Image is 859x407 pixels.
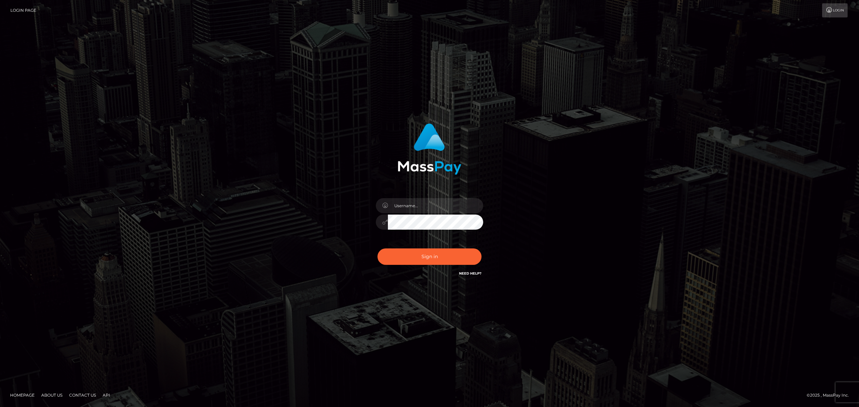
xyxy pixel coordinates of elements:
[459,271,482,276] a: Need Help?
[10,3,36,17] a: Login Page
[7,390,37,400] a: Homepage
[822,3,848,17] a: Login
[39,390,65,400] a: About Us
[807,392,854,399] div: © 2025 , MassPay Inc.
[398,123,461,175] img: MassPay Login
[100,390,113,400] a: API
[388,198,483,213] input: Username...
[66,390,99,400] a: Contact Us
[377,248,482,265] button: Sign in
